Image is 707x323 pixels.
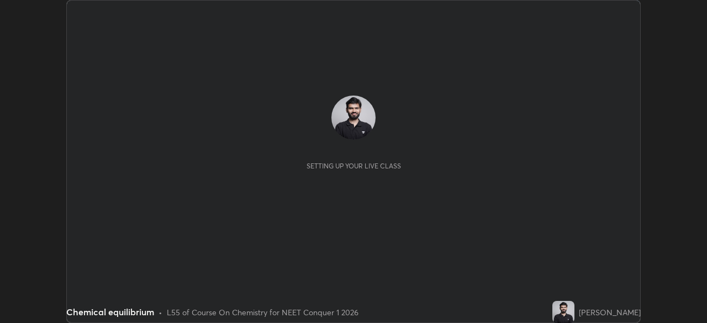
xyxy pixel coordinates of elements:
[167,306,358,318] div: L55 of Course On Chemistry for NEET Conquer 1 2026
[307,162,401,170] div: Setting up your live class
[159,306,162,318] div: •
[579,306,641,318] div: [PERSON_NAME]
[66,305,154,319] div: Chemical equilibrium
[331,96,376,140] img: 0c83c29822bb4980a4694bc9a4022f43.jpg
[552,301,574,323] img: 0c83c29822bb4980a4694bc9a4022f43.jpg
